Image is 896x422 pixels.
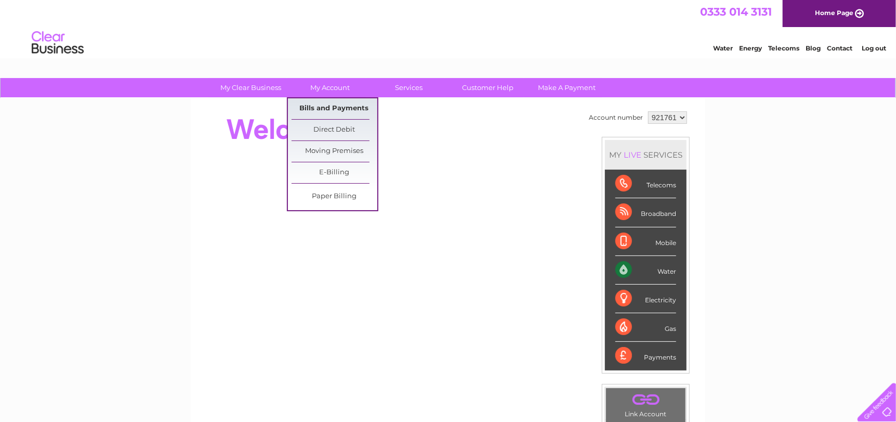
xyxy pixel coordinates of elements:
[31,27,84,59] img: logo.png
[292,120,377,140] a: Direct Debit
[203,6,694,50] div: Clear Business is a trading name of Verastar Limited (registered in [GEOGRAPHIC_DATA] No. 3667643...
[827,44,852,52] a: Contact
[615,285,676,313] div: Electricity
[615,313,676,342] div: Gas
[615,342,676,370] div: Payments
[622,150,643,160] div: LIVE
[700,5,772,18] a: 0333 014 3131
[862,44,886,52] a: Log out
[366,78,452,97] a: Services
[615,227,676,256] div: Mobile
[445,78,531,97] a: Customer Help
[615,198,676,227] div: Broadband
[615,256,676,285] div: Water
[609,391,683,409] a: .
[768,44,799,52] a: Telecoms
[208,78,294,97] a: My Clear Business
[806,44,821,52] a: Blog
[586,109,645,126] td: Account number
[605,140,687,170] div: MY SERVICES
[287,78,373,97] a: My Account
[605,388,686,420] td: Link Account
[739,44,762,52] a: Energy
[292,186,377,207] a: Paper Billing
[615,170,676,198] div: Telecoms
[713,44,733,52] a: Water
[292,162,377,183] a: E-Billing
[292,98,377,119] a: Bills and Payments
[524,78,610,97] a: Make A Payment
[292,141,377,162] a: Moving Premises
